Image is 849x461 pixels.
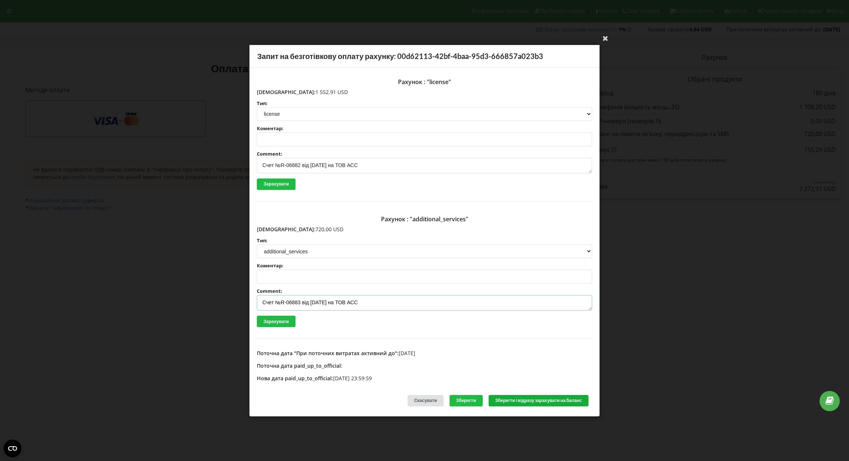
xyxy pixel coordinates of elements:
[257,350,592,357] p: [DATE]
[257,88,592,96] p: 1 552,91 USD
[257,238,592,243] label: Тип:
[257,350,399,357] span: Поточна дата "При поточних витратах активний до":
[257,226,592,233] p: 720,00 USD
[257,226,315,233] span: [DEMOGRAPHIC_DATA]:
[257,152,592,156] label: Comment:
[257,375,592,382] p: [DATE] 23:59:59
[257,178,296,190] button: Зарахувати
[257,316,296,327] button: Зарахувати
[257,101,592,105] label: Тип:
[450,395,483,406] button: Зберегти
[257,75,592,88] div: Рахунок : "license"
[257,126,592,131] label: Коментар:
[257,88,315,95] span: [DEMOGRAPHIC_DATA]:
[4,440,21,457] button: Open CMP widget
[257,212,592,226] div: Рахунок : "additional_services"
[257,263,592,268] label: Коментар:
[249,45,600,68] div: Запит на безготівкову оплату рахунку: 00d62113-42bf-4baa-95d3-666857a023b3
[489,395,588,406] button: Зберегти і відразу зарахувати на баланс
[257,289,592,294] label: Comment:
[257,375,333,382] span: Нова дата paid_up_to_official:
[257,362,342,369] span: Поточна дата paid_up_to_official:
[408,395,444,406] div: Скасувати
